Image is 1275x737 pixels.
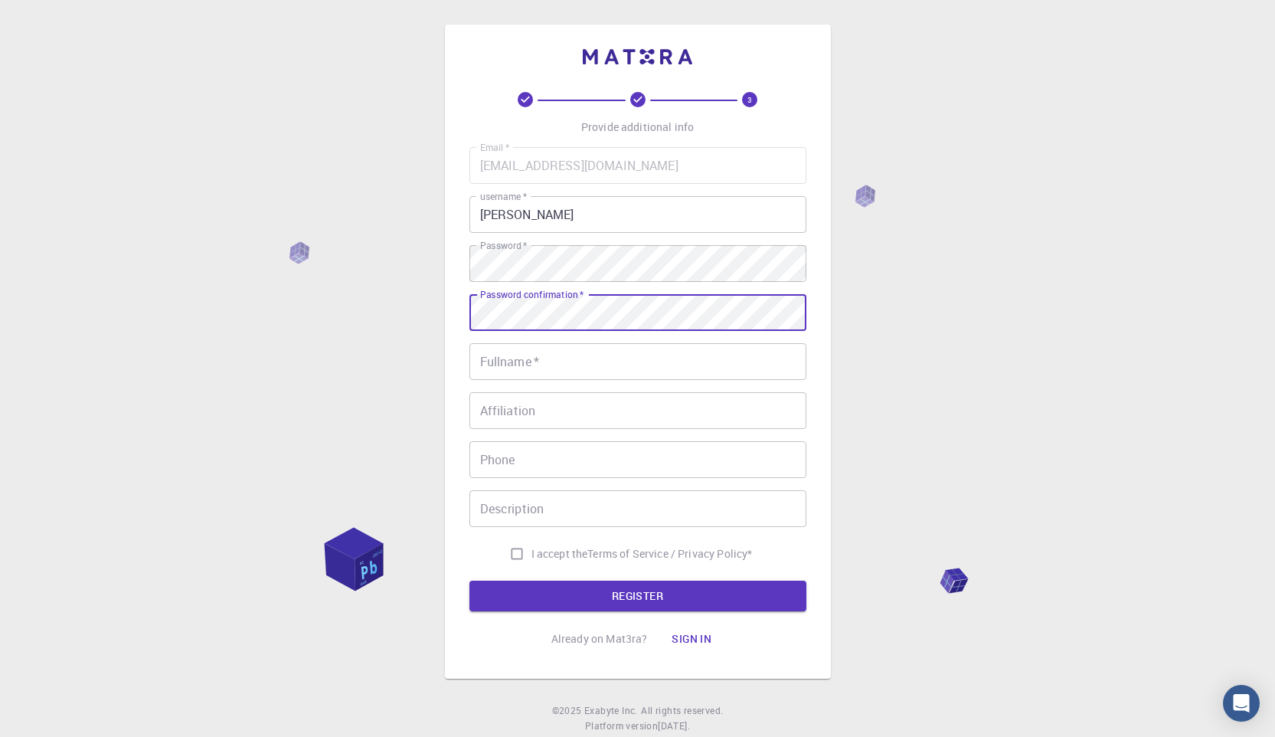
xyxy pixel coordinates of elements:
p: Already on Mat3ra? [551,631,648,647]
button: Sign in [659,624,724,654]
label: Password [480,239,527,252]
a: [DATE]. [658,719,690,734]
span: © 2025 [552,703,584,719]
a: Terms of Service / Privacy Policy* [587,546,752,562]
span: [DATE] . [658,719,690,732]
span: All rights reserved. [641,703,723,719]
label: Email [480,141,509,154]
text: 3 [747,94,752,105]
span: Platform version [585,719,658,734]
label: Password confirmation [480,288,584,301]
span: Exabyte Inc. [584,704,638,716]
a: Exabyte Inc. [584,703,638,719]
span: I accept the [531,546,588,562]
div: Open Intercom Messenger [1223,685,1260,722]
p: Terms of Service / Privacy Policy * [587,546,752,562]
button: REGISTER [469,581,806,611]
label: username [480,190,527,203]
p: Provide additional info [581,120,694,135]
